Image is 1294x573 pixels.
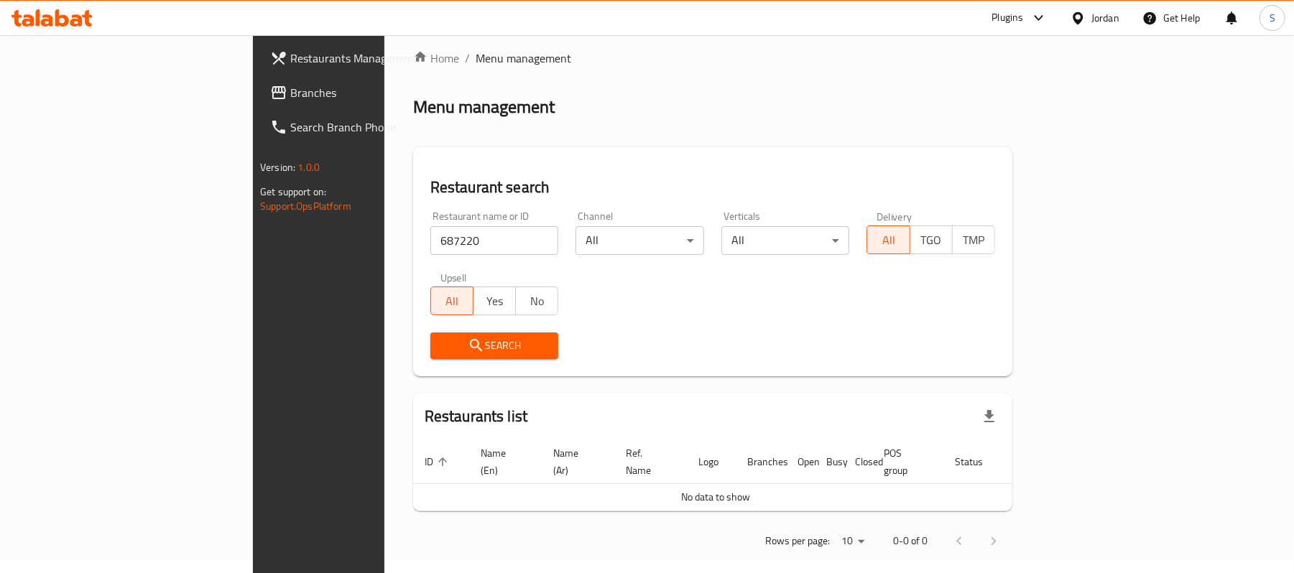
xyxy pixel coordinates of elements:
span: No data to show [681,488,750,506]
a: Search Branch Phone [259,110,469,144]
button: All [430,286,473,315]
p: 0-0 of 0 [893,532,928,550]
th: Branches [736,440,786,484]
label: Upsell [440,272,467,282]
span: Restaurants Management [290,50,458,67]
label: Delivery [877,211,912,221]
div: Plugins [992,9,1023,27]
button: All [866,225,910,254]
a: Support.OpsPlatform [260,197,351,215]
th: Open [786,440,815,484]
span: Yes [479,291,510,312]
h2: Menu management [413,95,555,118]
span: Status [955,453,1002,470]
span: POS group [884,444,926,479]
h2: Restaurants list [425,406,527,427]
a: Restaurants Management [259,41,469,75]
button: TMP [952,225,995,254]
span: Name (Ar) [553,444,597,479]
p: Rows per page: [765,532,830,550]
span: Search Branch Phone [290,118,458,136]
span: All [873,230,904,251]
div: All [721,226,850,255]
span: Version: [260,158,295,177]
button: No [515,286,558,315]
button: Search [430,332,559,359]
span: TGO [916,230,947,251]
span: TMP [958,230,989,251]
button: TGO [910,225,953,254]
th: Busy [815,440,844,484]
span: ID [425,453,452,470]
span: S [1270,10,1275,26]
span: Get support on: [260,182,326,201]
div: All [576,226,704,255]
span: Branches [290,84,458,101]
span: 1.0.0 [297,158,320,177]
div: Export file [972,399,1007,434]
th: Closed [844,440,872,484]
span: Name (En) [481,444,524,479]
input: Search for restaurant name or ID.. [430,226,559,255]
th: Logo [687,440,736,484]
h2: Restaurant search [430,177,995,198]
span: Search [442,337,547,355]
button: Yes [473,286,516,315]
span: All [437,291,468,312]
span: Ref. Name [626,444,670,479]
a: Branches [259,75,469,110]
div: Jordan [1091,10,1119,26]
span: No [522,291,553,312]
nav: breadcrumb [413,50,1012,67]
span: Menu management [476,50,571,67]
div: Rows per page: [836,531,870,552]
table: enhanced table [413,440,1068,511]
